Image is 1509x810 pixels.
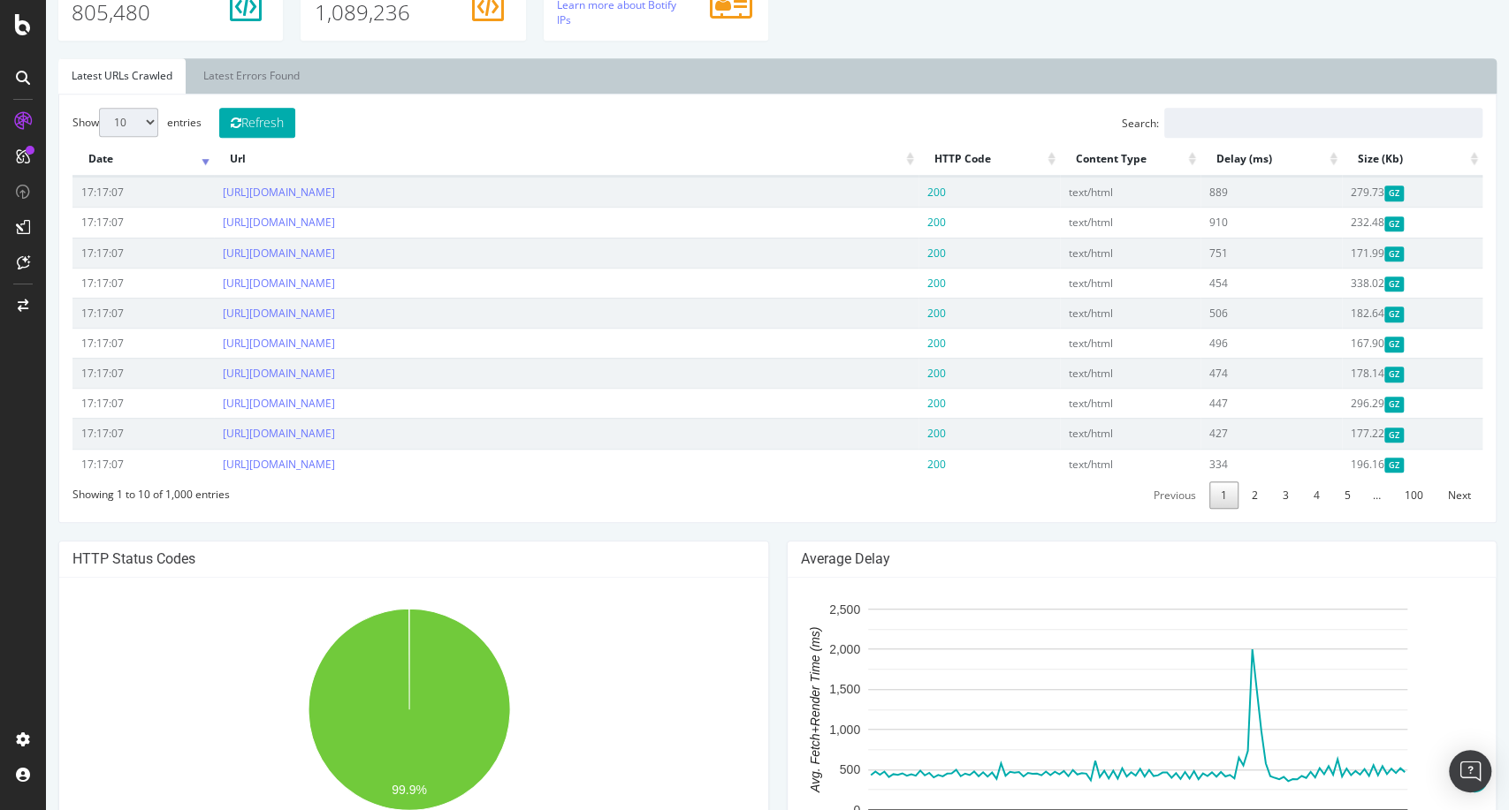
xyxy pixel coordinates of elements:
td: text/html [1014,268,1155,298]
span: 200 [881,457,900,472]
span: 200 [881,185,900,200]
div: Showing 1 to 10 of 1,000 entries [27,479,184,502]
span: Gzipped Content [1338,428,1359,443]
td: text/html [1014,298,1155,328]
span: 200 [881,426,900,441]
td: 17:17:07 [27,418,168,448]
td: 447 [1155,388,1296,418]
td: 496 [1155,328,1296,358]
a: 2 [1194,481,1223,509]
td: 454 [1155,268,1296,298]
a: Previous [1096,481,1162,509]
td: 296.29 [1296,388,1437,418]
th: Delay (ms): activate to sort column ascending [1155,142,1296,177]
th: Content Type: activate to sort column ascending [1014,142,1155,177]
td: text/html [1014,328,1155,358]
text: Avg. Fetch+Render Time (ms) [761,626,775,793]
label: Search: [1076,108,1437,138]
input: Search: [1118,108,1437,138]
td: text/html [1014,358,1155,388]
a: Next [1391,481,1437,509]
td: 427 [1155,418,1296,448]
text: 1,000 [782,722,813,736]
th: Url: activate to sort column ascending [168,142,873,177]
td: 17:17:07 [27,177,168,207]
span: 200 [881,276,900,291]
td: 338.02 [1296,268,1437,298]
span: Gzipped Content [1338,185,1359,201]
td: 910 [1155,207,1296,237]
td: 178.14 [1296,358,1437,388]
td: 17:17:07 [27,449,168,479]
td: 182.64 [1296,298,1437,328]
text: 2,500 [782,602,813,616]
td: 474 [1155,358,1296,388]
th: Size (Kb): activate to sort column ascending [1296,142,1437,177]
td: 17:17:07 [27,268,168,298]
td: 506 [1155,298,1296,328]
span: Gzipped Content [1338,276,1359,291]
a: 4 [1256,481,1285,509]
a: [URL][DOMAIN_NAME] [177,215,289,230]
td: 17:17:07 [27,298,168,328]
a: 3 [1225,481,1254,509]
select: Showentries [53,108,112,137]
td: 17:17:07 [27,388,168,418]
text: 500 [793,762,814,776]
a: [URL][DOMAIN_NAME] [177,306,289,321]
a: [URL][DOMAIN_NAME] [177,276,289,291]
a: 5 [1287,481,1316,509]
td: 232.48 [1296,207,1437,237]
button: Refresh [173,108,249,138]
span: Gzipped Content [1338,458,1359,473]
td: 17:17:07 [27,207,168,237]
th: HTTP Code: activate to sort column ascending [873,142,1014,177]
td: text/html [1014,177,1155,207]
div: Open Intercom Messenger [1449,750,1491,792]
td: 177.22 [1296,418,1437,448]
td: text/html [1014,418,1155,448]
a: [URL][DOMAIN_NAME] [177,396,289,411]
a: [URL][DOMAIN_NAME] [177,336,289,351]
span: Gzipped Content [1338,307,1359,322]
td: 751 [1155,238,1296,268]
span: Gzipped Content [1338,397,1359,412]
td: 279.73 [1296,177,1437,207]
span: Gzipped Content [1338,367,1359,382]
h4: HTTP Status Codes [27,550,709,568]
td: text/html [1014,388,1155,418]
td: 889 [1155,177,1296,207]
a: [URL][DOMAIN_NAME] [177,426,289,441]
text: 1,500 [782,682,813,696]
td: 171.99 [1296,238,1437,268]
a: [URL][DOMAIN_NAME] [177,457,289,472]
td: 17:17:07 [27,328,168,358]
span: 200 [881,246,900,261]
span: 200 [881,396,900,411]
label: Show entries [27,108,156,137]
a: Latest Errors Found [144,58,267,94]
td: 17:17:07 [27,238,168,268]
span: 200 [881,215,900,230]
span: Gzipped Content [1338,246,1359,261]
span: 200 [881,306,900,321]
h4: Average Delay [755,550,1437,568]
td: text/html [1014,449,1155,479]
a: [URL][DOMAIN_NAME] [177,185,289,200]
a: 1 [1163,481,1193,509]
td: text/html [1014,238,1155,268]
td: text/html [1014,207,1155,237]
span: 200 [881,336,900,351]
a: Latest URLs Crawled [12,58,140,94]
td: 196.16 [1296,449,1437,479]
span: Gzipped Content [1338,216,1359,231]
a: [URL][DOMAIN_NAME] [177,366,289,381]
td: 17:17:07 [27,358,168,388]
td: 167.90 [1296,328,1437,358]
td: 334 [1155,449,1296,479]
span: Gzipped Content [1338,337,1359,352]
a: 100 [1347,481,1389,509]
text: 2,000 [782,642,813,656]
text: 99.9% [346,783,381,797]
a: [URL][DOMAIN_NAME] [177,246,289,261]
